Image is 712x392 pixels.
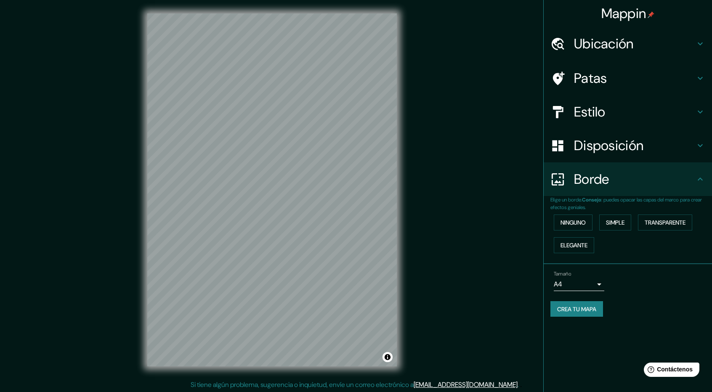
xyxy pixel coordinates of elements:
[574,103,606,121] font: Estilo
[544,61,712,95] div: Patas
[554,280,562,289] font: A4
[582,196,601,203] font: Consejo
[648,11,654,18] img: pin-icon.png
[550,196,702,211] font: : puedes opacar las capas del marco para crear efectos geniales.
[554,215,592,230] button: Ninguno
[414,380,518,389] a: [EMAIL_ADDRESS][DOMAIN_NAME]
[638,215,692,230] button: Transparente
[599,215,631,230] button: Simple
[544,95,712,129] div: Estilo
[544,129,712,162] div: Disposición
[147,13,397,366] canvas: Mapa
[561,241,587,249] font: Elegante
[554,237,594,253] button: Elegante
[550,301,603,317] button: Crea tu mapa
[574,170,609,188] font: Borde
[544,162,712,196] div: Borde
[519,380,520,389] font: .
[554,270,571,277] font: Tamaño
[520,380,522,389] font: .
[550,196,582,203] font: Elige un borde.
[561,219,586,226] font: Ninguno
[637,359,703,383] iframe: Lanzador de widgets de ayuda
[383,352,393,362] button: Activar o desactivar atribución
[191,380,414,389] font: Si tiene algún problema, sugerencia o inquietud, envíe un correo electrónico a
[574,35,634,53] font: Ubicación
[544,27,712,61] div: Ubicación
[606,219,624,226] font: Simple
[601,5,646,22] font: Mappin
[645,219,685,226] font: Transparente
[557,305,596,313] font: Crea tu mapa
[574,137,643,154] font: Disposición
[574,69,607,87] font: Patas
[518,380,519,389] font: .
[554,278,604,291] div: A4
